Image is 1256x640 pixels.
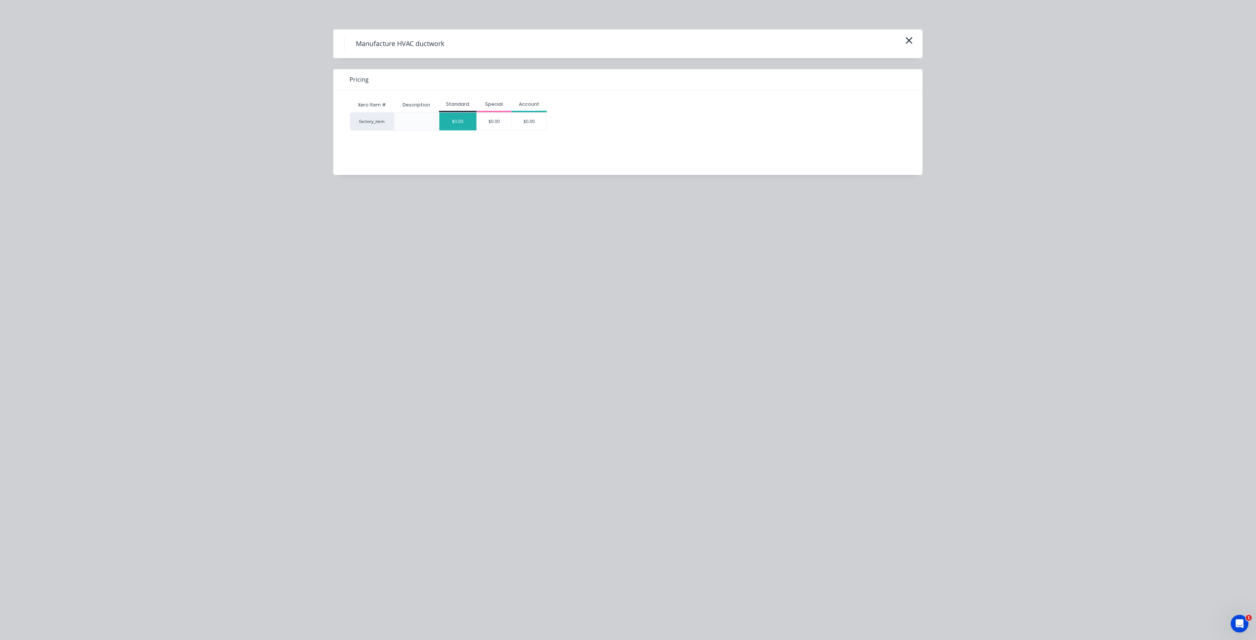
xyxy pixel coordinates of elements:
span: 1 [1246,615,1252,621]
div: factory_item [350,112,394,131]
div: Xero Item # [350,98,394,112]
div: $0.00 [439,113,477,130]
div: Description [397,96,436,114]
div: $0.00 [512,113,547,130]
div: Standard [439,101,477,108]
div: Account [512,101,547,108]
div: Special [477,101,512,108]
div: $0.00 [477,113,512,130]
span: Pricing [350,75,369,84]
iframe: Intercom live chat [1231,615,1249,633]
h4: Manufacture HVAC ductwork [344,37,455,51]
